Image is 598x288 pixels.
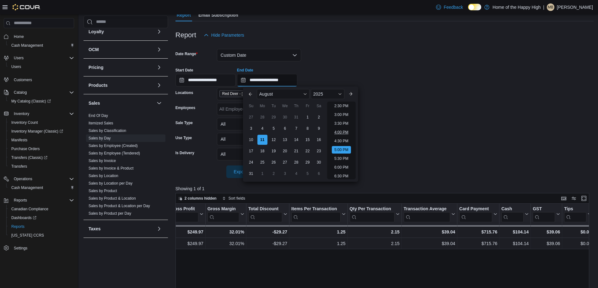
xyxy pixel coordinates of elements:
h3: Loyalty [89,29,104,35]
li: 6:00 PM [332,164,351,171]
button: 2 columns hidden [176,195,219,202]
span: Operations [14,176,32,181]
span: Users [11,54,74,62]
button: Cash Management [6,183,77,192]
span: Reports [9,223,74,230]
div: Tu [269,101,279,111]
div: 2.15 [349,228,399,236]
div: Cash [501,206,524,212]
li: 3:30 PM [332,120,351,127]
div: Qty Per Transaction [349,206,394,212]
div: -$29.27 [248,228,287,236]
button: Custom Date [217,49,301,61]
span: Cash Management [9,184,74,191]
button: Loyalty [155,28,163,35]
span: Sales by Classification [89,128,126,133]
div: day-30 [314,157,324,167]
button: Pricing [155,64,163,71]
span: Reports [11,196,74,204]
div: Transaction Average [404,206,450,222]
button: Home [1,32,77,41]
button: Loyalty [89,29,154,35]
div: day-17 [246,146,256,156]
div: $39.06 [533,240,560,247]
span: Report [177,9,191,21]
button: Manifests [6,136,77,144]
div: day-1 [257,169,267,179]
label: End Date [237,68,253,73]
button: Sales [89,100,154,106]
span: Home [14,34,24,39]
div: day-30 [280,112,290,122]
a: Transfers (Classic) [9,154,50,161]
button: Gross Profit [170,206,203,222]
button: Settings [1,243,77,253]
button: Canadian Compliance [6,205,77,213]
input: Press the down key to open a popover containing a calendar. [175,74,236,86]
a: Inventory Manager (Classic) [9,128,66,135]
label: Date Range [175,51,198,56]
button: [US_STATE] CCRS [6,231,77,240]
div: day-10 [246,135,256,145]
span: Cash Management [9,42,74,49]
div: Qty Per Transaction [349,206,394,222]
div: $249.97 [170,240,203,247]
a: Sales by Product & Location [89,196,136,201]
div: August, 2025 [245,112,325,179]
h3: Sales [89,100,100,106]
button: Users [6,62,77,71]
div: 1.25 [291,240,346,247]
span: Customers [14,77,32,82]
span: Sales by Employee (Tendered) [89,151,140,156]
div: day-31 [246,169,256,179]
span: Inventory [11,110,74,118]
div: Items Per Transaction [291,206,341,222]
span: Itemized Sales [89,121,113,126]
span: Reports [14,198,27,203]
div: day-9 [314,123,324,134]
span: Sales by Product & Location per Day [89,203,150,208]
div: Su [246,101,256,111]
div: $0.00 [564,240,591,247]
button: Gross Margin [207,206,244,222]
span: Users [14,55,24,60]
ul: Time [327,102,356,179]
button: Transaction Average [404,206,455,222]
a: Cash Management [9,184,46,191]
div: Items Per Transaction [291,206,341,212]
div: day-4 [257,123,267,134]
span: Catalog [11,89,74,96]
button: All [217,148,301,160]
label: Is Delivery [175,150,194,155]
div: day-6 [280,123,290,134]
span: [US_STATE] CCRS [11,233,44,238]
label: Use Type [175,135,192,140]
a: Dashboards [9,214,39,222]
button: Catalog [11,89,29,96]
div: Sales [84,112,168,220]
div: Mo [257,101,267,111]
li: 3:00 PM [332,111,351,118]
div: Sa [314,101,324,111]
span: Canadian Compliance [9,205,74,213]
button: Operations [1,175,77,183]
span: Inventory Manager (Classic) [9,128,74,135]
div: day-29 [303,157,313,167]
div: day-21 [291,146,301,156]
button: Tips [564,206,591,222]
button: Users [11,54,26,62]
div: day-4 [291,169,301,179]
button: Sales [155,99,163,107]
div: day-3 [280,169,290,179]
a: My Catalog (Classic) [9,97,53,105]
div: day-28 [257,112,267,122]
span: Sales by Location per Day [89,181,132,186]
span: My Catalog (Classic) [9,97,74,105]
a: Users [9,63,24,71]
span: Feedback [444,4,463,10]
div: day-16 [314,135,324,145]
button: Reports [11,196,30,204]
a: Sales by Employee (Created) [89,144,138,148]
a: Reports [9,223,27,230]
